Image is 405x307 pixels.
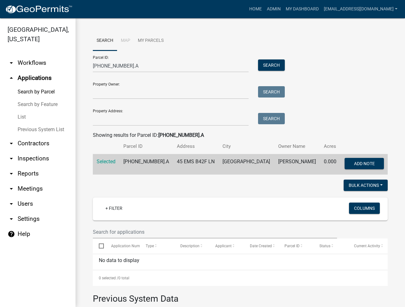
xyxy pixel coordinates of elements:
[8,185,15,193] i: arrow_drop_down
[8,155,15,162] i: arrow_drop_down
[219,139,274,154] th: City
[8,170,15,177] i: arrow_drop_down
[105,238,139,254] datatable-header-cell: Application Number
[313,238,348,254] datatable-header-cell: Status
[250,244,272,248] span: Date Created
[180,244,200,248] span: Description
[283,3,321,15] a: My Dashboard
[209,238,244,254] datatable-header-cell: Applicant
[244,238,278,254] datatable-header-cell: Date Created
[264,3,283,15] a: Admin
[158,132,204,138] strong: [PHONE_NUMBER].A
[219,154,274,175] td: [GEOGRAPHIC_DATA]
[173,139,219,154] th: Address
[93,131,388,139] div: Showing results for Parcel ID:
[278,238,313,254] datatable-header-cell: Parcel ID
[99,276,118,280] span: 0 selected /
[8,230,15,238] i: help
[100,203,127,214] a: + Filter
[320,154,340,175] td: 0.000
[247,3,264,15] a: Home
[274,154,320,175] td: [PERSON_NAME]
[93,31,117,51] a: Search
[319,244,330,248] span: Status
[93,286,388,305] h3: Previous System Data
[274,139,320,154] th: Owner Name
[258,86,285,98] button: Search
[173,154,219,175] td: 45 EMS B42F LN
[140,238,174,254] datatable-header-cell: Type
[8,74,15,82] i: arrow_drop_up
[120,154,173,175] td: [PHONE_NUMBER].A
[134,31,167,51] a: My Parcels
[93,238,105,254] datatable-header-cell: Select
[8,215,15,223] i: arrow_drop_down
[215,244,232,248] span: Applicant
[174,238,209,254] datatable-header-cell: Description
[93,226,337,238] input: Search for applications
[349,203,380,214] button: Columns
[344,180,388,191] button: Bulk Actions
[354,244,380,248] span: Current Activity
[258,113,285,124] button: Search
[284,244,300,248] span: Parcel ID
[8,59,15,67] i: arrow_drop_down
[348,238,383,254] datatable-header-cell: Current Activity
[258,59,285,71] button: Search
[321,3,400,15] a: [EMAIL_ADDRESS][DOMAIN_NAME]
[8,140,15,147] i: arrow_drop_down
[97,159,115,165] a: Selected
[146,244,154,248] span: Type
[8,200,15,208] i: arrow_drop_down
[111,244,145,248] span: Application Number
[93,254,388,270] div: No data to display
[320,139,340,154] th: Acres
[345,158,384,169] button: Add Note
[93,270,388,286] div: 0 total
[120,139,173,154] th: Parcel ID
[354,161,374,166] span: Add Note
